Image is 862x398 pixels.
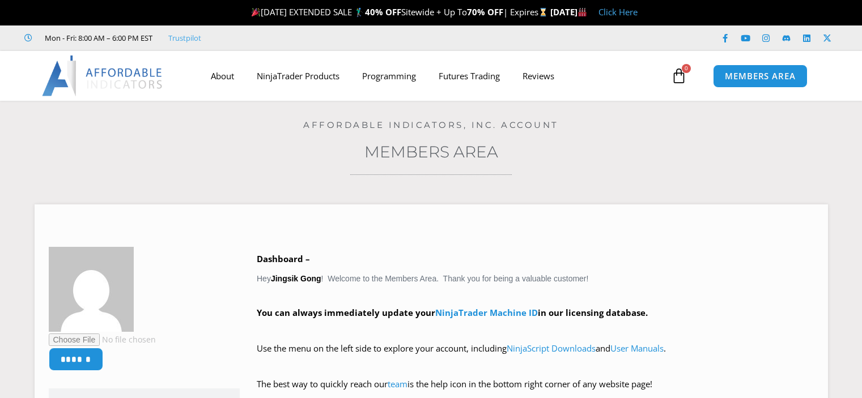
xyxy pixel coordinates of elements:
a: Futures Trading [427,63,511,89]
a: MEMBERS AREA [713,65,808,88]
img: LogoAI | Affordable Indicators – NinjaTrader [42,55,164,96]
a: User Manuals [610,343,664,354]
a: Members Area [364,142,498,161]
strong: 40% OFF [365,6,401,18]
img: 🎉 [252,8,260,16]
a: Programming [351,63,427,89]
a: Trustpilot [168,31,201,45]
img: ⌛ [539,8,547,16]
a: About [199,63,245,89]
a: Click Here [598,6,638,18]
strong: Jingsik Gong [271,274,321,283]
p: Use the menu on the left side to explore your account, including and . [257,341,814,373]
strong: You can always immediately update your in our licensing database. [257,307,648,318]
span: 0 [682,64,691,73]
nav: Menu [199,63,668,89]
strong: [DATE] [550,6,587,18]
span: MEMBERS AREA [725,72,796,80]
a: team [388,378,407,390]
img: 3e961ded3c57598c38b75bad42f30339efeb9c3e633a926747af0a11817a7dee [49,247,134,332]
b: Dashboard – [257,253,310,264]
span: [DATE] EXTENDED SALE 🏌️‍♂️ Sitewide + Up To | Expires [249,6,550,18]
strong: 70% OFF [467,6,503,18]
a: NinjaTrader Products [245,63,351,89]
a: Affordable Indicators, Inc. Account [303,119,559,130]
a: NinjaTrader Machine ID [435,307,538,318]
a: Reviews [511,63,566,89]
img: 🏭 [578,8,587,16]
a: NinjaScript Downloads [507,343,596,354]
span: Mon - Fri: 8:00 AM – 6:00 PM EST [42,31,152,45]
a: 0 [654,59,704,92]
